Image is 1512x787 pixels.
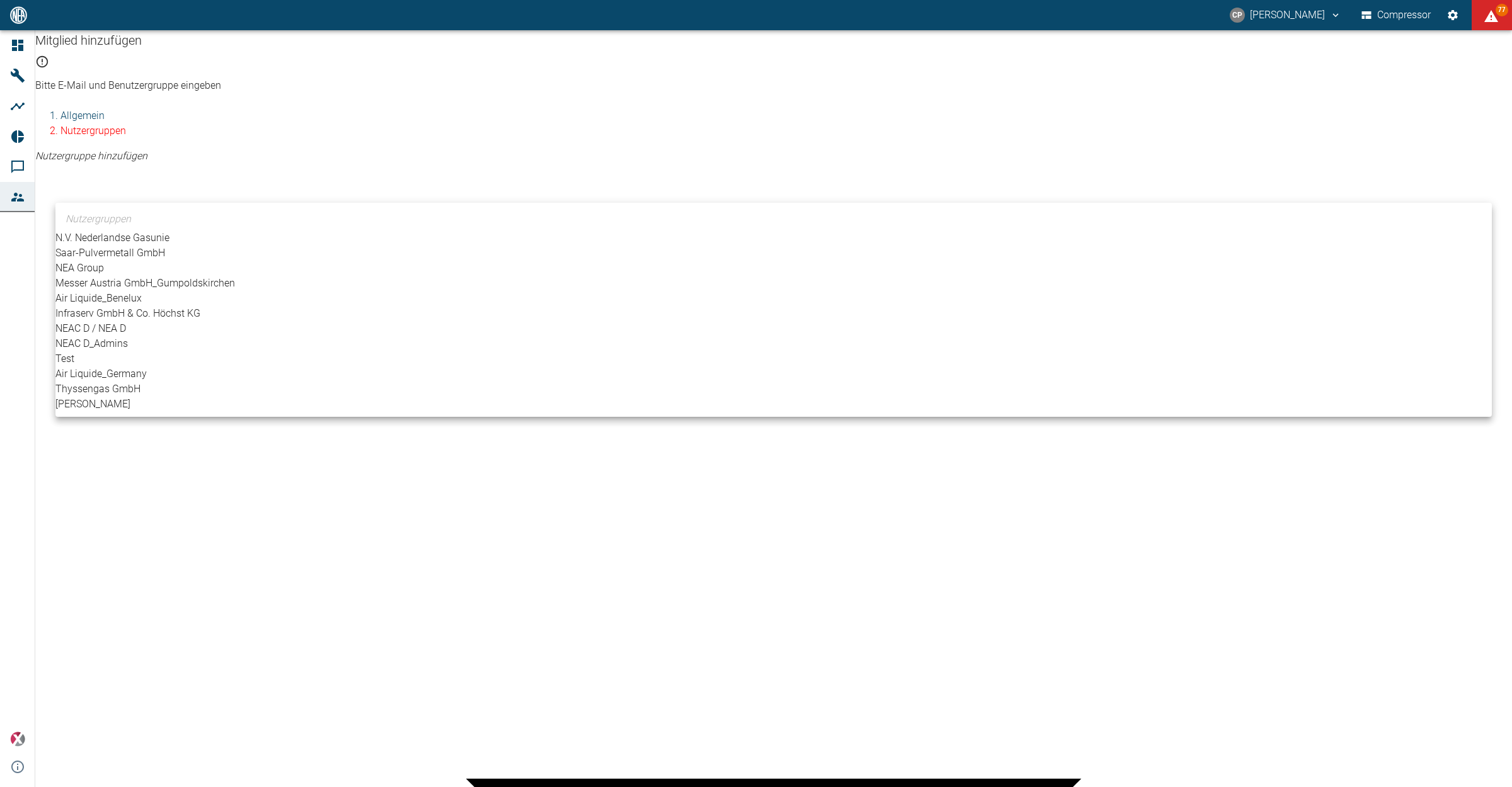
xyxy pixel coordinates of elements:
li: Infraserv GmbH & Co. Höchst KG [55,306,1492,321]
li: Messer Austria GmbH_Gumpoldskirchen [55,276,1492,291]
li: NEAC D / NEA D [55,321,1492,336]
li: Air Liquide_Benelux [55,291,1492,306]
li: NEAC D_Admins [55,336,1492,351]
li: N.V. Nederlandse Gasunie [55,230,1492,246]
li: Air Liquide_Germany [55,366,1492,382]
li: [PERSON_NAME] [55,397,1492,412]
li: Test [55,351,1492,366]
li: NEA Group [55,261,1492,276]
li: Thyssengas GmbH [55,382,1492,397]
li: Saar-Pulvermetall GmbH [55,246,1492,261]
